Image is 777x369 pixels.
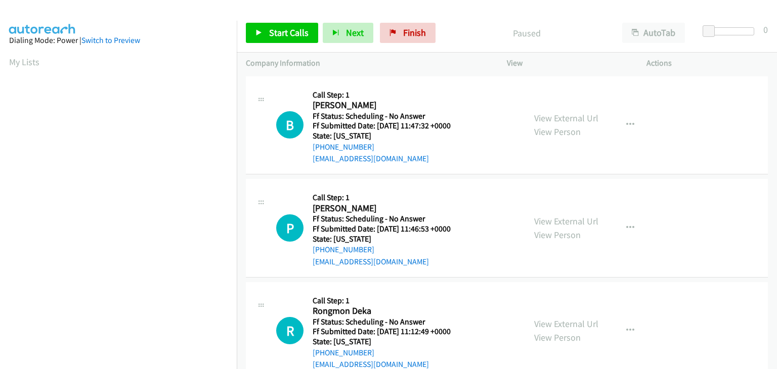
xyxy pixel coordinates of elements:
a: [PHONE_NUMBER] [313,348,374,357]
button: Next [323,23,373,43]
h5: Ff Submitted Date: [DATE] 11:47:32 +0000 [313,121,463,131]
span: Start Calls [269,27,309,38]
div: 0 [763,23,768,36]
h5: Ff Submitted Date: [DATE] 11:46:53 +0000 [313,224,463,234]
a: View Person [534,332,581,343]
a: View External Url [534,112,598,124]
p: Actions [646,57,768,69]
h2: Rongmon Deka [313,305,463,317]
p: Company Information [246,57,489,69]
a: View Person [534,126,581,137]
h5: Ff Status: Scheduling - No Answer [313,317,463,327]
a: [EMAIL_ADDRESS][DOMAIN_NAME] [313,154,429,163]
h5: State: [US_STATE] [313,234,463,244]
h5: Call Step: 1 [313,193,463,203]
div: The call is yet to be attempted [276,317,304,344]
div: Dialing Mode: Power | [9,34,228,47]
a: Start Calls [246,23,318,43]
a: [PHONE_NUMBER] [313,142,374,152]
a: [EMAIL_ADDRESS][DOMAIN_NAME] [313,359,429,369]
div: The call is yet to be attempted [276,214,304,242]
h2: [PERSON_NAME] [313,100,463,111]
h1: B [276,111,304,139]
h2: [PERSON_NAME] [313,203,463,214]
p: View [507,57,628,69]
a: View External Url [534,318,598,330]
h1: R [276,317,304,344]
a: Finish [380,23,436,43]
a: View External Url [534,215,598,227]
h5: State: [US_STATE] [313,337,463,347]
h1: P [276,214,304,242]
h5: Call Step: 1 [313,296,463,306]
div: The call is yet to be attempted [276,111,304,139]
a: [PHONE_NUMBER] [313,245,374,254]
h5: Call Step: 1 [313,90,463,100]
a: Switch to Preview [81,35,140,45]
a: View Person [534,229,581,241]
span: Next [346,27,364,38]
h5: Ff Submitted Date: [DATE] 11:12:49 +0000 [313,327,463,337]
div: Delay between calls (in seconds) [708,27,754,35]
a: My Lists [9,56,39,68]
span: Finish [403,27,426,38]
a: [EMAIL_ADDRESS][DOMAIN_NAME] [313,257,429,266]
button: AutoTab [622,23,685,43]
h5: Ff Status: Scheduling - No Answer [313,214,463,224]
h5: State: [US_STATE] [313,131,463,141]
h5: Ff Status: Scheduling - No Answer [313,111,463,121]
p: Paused [449,26,604,40]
